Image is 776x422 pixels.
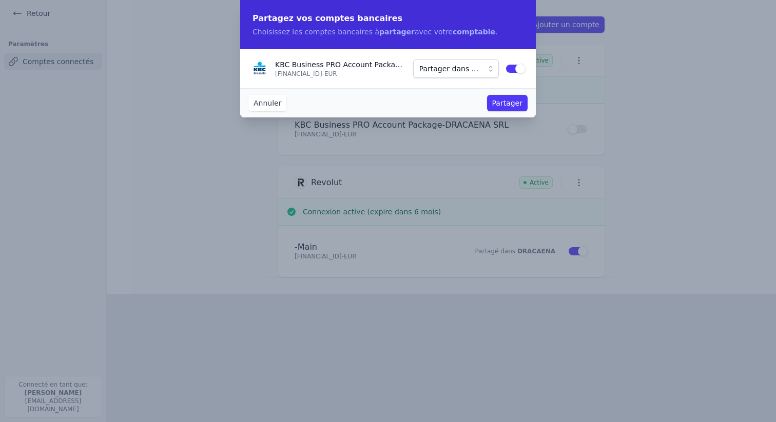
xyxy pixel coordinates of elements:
strong: partager [379,28,415,36]
span: Partager dans ... [419,63,478,75]
strong: comptable [453,28,495,36]
button: Partager [487,95,528,111]
p: [FINANCIAL_ID] - EUR [275,70,407,78]
p: Choisissez les comptes bancaires à avec votre . [253,27,523,37]
h2: Partagez vos comptes bancaires [253,12,523,25]
button: Partager dans ... [413,59,499,78]
button: Annuler [248,95,286,111]
p: KBC Business PRO Account Package - DRACAENA SRL [275,59,407,70]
